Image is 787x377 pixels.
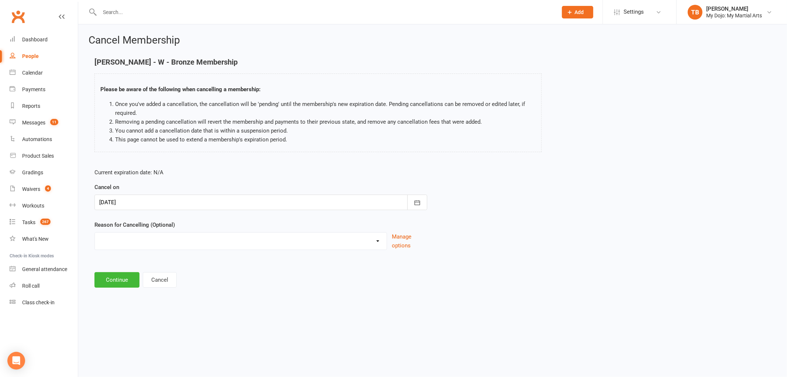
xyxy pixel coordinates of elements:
div: Open Intercom Messenger [7,352,25,370]
li: You cannot add a cancellation date that is within a suspension period. [115,126,536,135]
div: What's New [22,236,49,242]
div: Workouts [22,203,44,209]
li: Once you've added a cancellation, the cancellation will be 'pending' until the membership's new e... [115,100,536,117]
a: Dashboard [10,31,78,48]
div: Waivers [22,186,40,192]
h2: Cancel Membership [89,35,777,46]
strong: Please be aware of the following when cancelling a membership: [100,86,260,93]
div: [PERSON_NAME] [706,6,762,12]
a: Waivers 4 [10,181,78,198]
div: Class check-in [22,299,55,305]
div: Calendar [22,70,43,76]
li: Removing a pending cancellation will revert the membership and payments to their previous state, ... [115,117,536,126]
input: Search... [97,7,552,17]
div: Payments [22,86,45,92]
a: Product Sales [10,148,78,164]
button: Add [562,6,593,18]
a: Class kiosk mode [10,294,78,311]
div: Reports [22,103,40,109]
label: Cancel on [94,183,119,192]
a: Clubworx [9,7,27,26]
a: Workouts [10,198,78,214]
a: General attendance kiosk mode [10,261,78,278]
div: Tasks [22,219,35,225]
span: 267 [40,219,51,225]
span: 11 [50,119,58,125]
a: People [10,48,78,65]
div: Gradings [22,169,43,175]
div: Automations [22,136,52,142]
div: Messages [22,120,45,126]
a: Gradings [10,164,78,181]
label: Reason for Cancelling (Optional) [94,220,175,229]
a: Automations [10,131,78,148]
li: This page cannot be used to extend a membership's expiration period. [115,135,536,144]
a: Messages 11 [10,114,78,131]
button: Manage options [392,232,427,250]
button: Cancel [143,272,177,288]
div: Dashboard [22,37,48,42]
div: TB [688,5,703,20]
div: Roll call [22,283,39,289]
div: General attendance [22,266,67,272]
div: People [22,53,39,59]
a: Calendar [10,65,78,81]
a: Payments [10,81,78,98]
a: Reports [10,98,78,114]
a: Tasks 267 [10,214,78,231]
h4: [PERSON_NAME] - W - Bronze Membership [94,58,542,66]
div: My Dojo: My Martial Arts [706,12,762,19]
span: 4 [45,185,51,192]
a: What's New [10,231,78,247]
span: Add [575,9,584,15]
p: Current expiration date: N/A [94,168,427,177]
button: Continue [94,272,139,288]
div: Product Sales [22,153,54,159]
span: Settings [624,4,644,20]
a: Roll call [10,278,78,294]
